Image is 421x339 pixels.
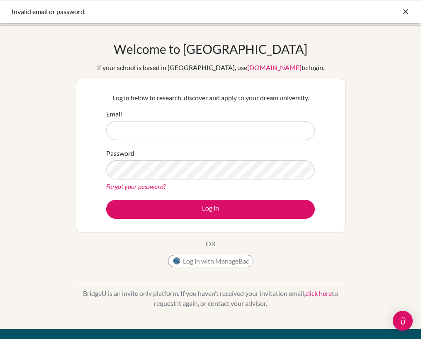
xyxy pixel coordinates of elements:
button: Log in with ManageBac [168,255,253,267]
div: If your school is based in [GEOGRAPHIC_DATA], use to login. [97,63,324,73]
div: Invalid email or password. [12,7,285,17]
h1: Welcome to [GEOGRAPHIC_DATA] [114,41,307,56]
a: click here [305,289,332,297]
a: [DOMAIN_NAME] [247,63,302,71]
label: Email [106,109,122,119]
p: BridgeU is an invite only platform. If you haven’t received your invitation email, to request it ... [76,288,346,308]
button: Log in [106,200,315,219]
label: Password [106,148,134,158]
p: Log in below to research, discover and apply to your dream university. [106,93,315,103]
p: OR [206,239,215,249]
div: Open Intercom Messenger [393,311,413,331]
a: Forgot your password? [106,182,166,190]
